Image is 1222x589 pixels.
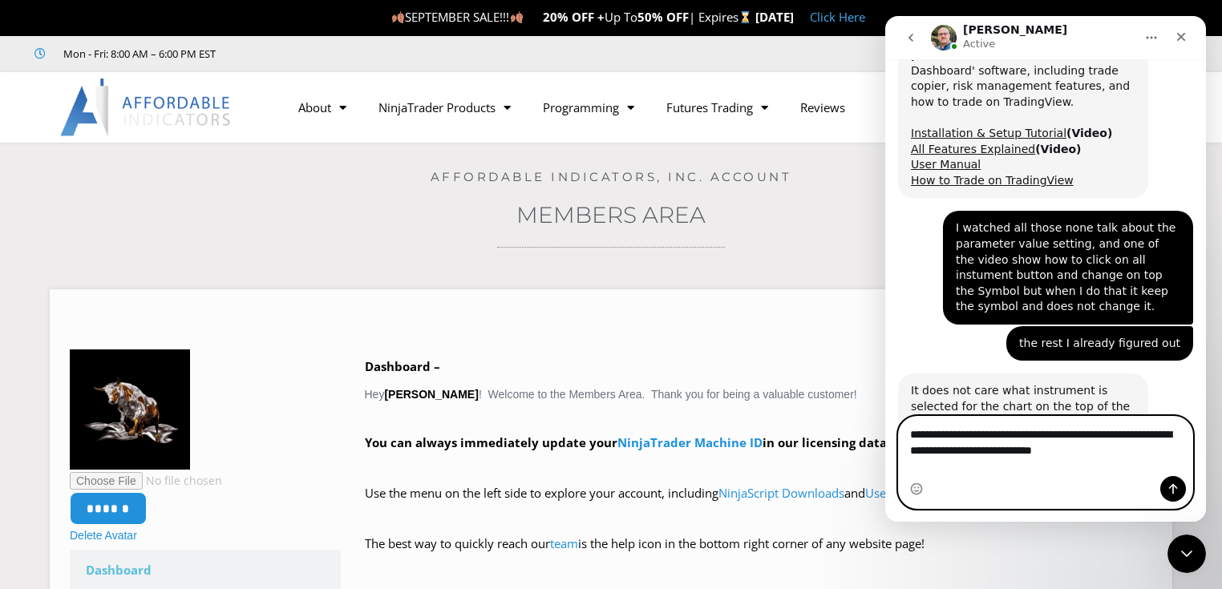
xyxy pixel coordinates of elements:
p: The best way to quickly reach our is the help icon in the bottom right corner of any website page! [365,533,1153,578]
b: Dashboard – [365,358,440,374]
span: Mon - Fri: 8:00 AM – 6:00 PM EST [59,44,216,63]
img: ⌛ [739,11,751,23]
nav: Menu [282,89,947,126]
iframe: Intercom live chat [885,16,1206,522]
strong: 50% OFF [637,9,689,25]
a: Affordable Indicators, Inc. Account [431,169,792,184]
a: Futures Trading [650,89,784,126]
a: Click Here [810,9,865,25]
img: LogoAI | Affordable Indicators – NinjaTrader [60,79,233,136]
a: Programming [527,89,650,126]
strong: You can always immediately update your in our licensing database. [365,434,918,450]
a: About [282,89,362,126]
a: NinjaTrader Machine ID [617,434,763,450]
strong: 20% OFF + [543,9,605,25]
a: Reviews [784,89,861,126]
p: Use the menu on the left side to explore your account, including and . [365,482,1153,527]
img: 🍂 [511,11,523,23]
a: Members Area [516,201,706,228]
strong: [PERSON_NAME] [384,388,478,401]
iframe: Intercom live chat [1167,535,1206,573]
img: 🍂 [392,11,404,23]
div: Hey ! Welcome to the Members Area. Thank you for being a valuable customer! [365,356,1153,578]
a: Delete Avatar [70,529,137,542]
img: Bull-150x150.png [70,349,190,470]
a: NinjaTrader Products [362,89,527,126]
strong: [DATE] [755,9,794,25]
span: SEPTEMBER SALE!!! Up To | Expires [391,9,755,25]
a: team [550,535,578,551]
iframe: Customer reviews powered by Trustpilot [238,46,479,62]
a: NinjaScript Downloads [718,485,844,501]
a: User Manuals [865,485,941,501]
